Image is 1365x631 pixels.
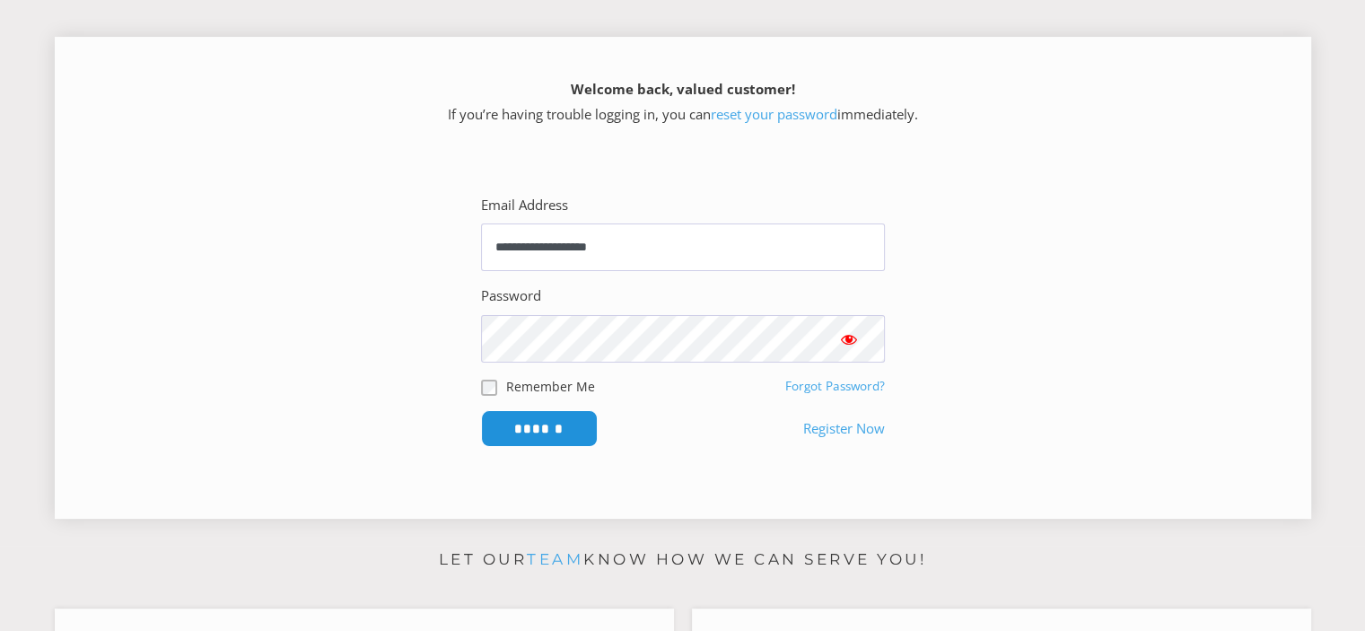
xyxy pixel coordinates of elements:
button: Show password [813,315,885,363]
p: Let our know how we can serve you! [55,546,1311,574]
p: If you’re having trouble logging in, you can immediately. [86,77,1280,127]
a: team [527,550,583,568]
label: Remember Me [506,377,595,396]
strong: Welcome back, valued customer! [571,80,795,98]
label: Password [481,284,541,309]
label: Email Address [481,193,568,218]
a: reset your password [711,105,837,123]
a: Register Now [803,416,885,442]
a: Forgot Password? [785,378,885,394]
